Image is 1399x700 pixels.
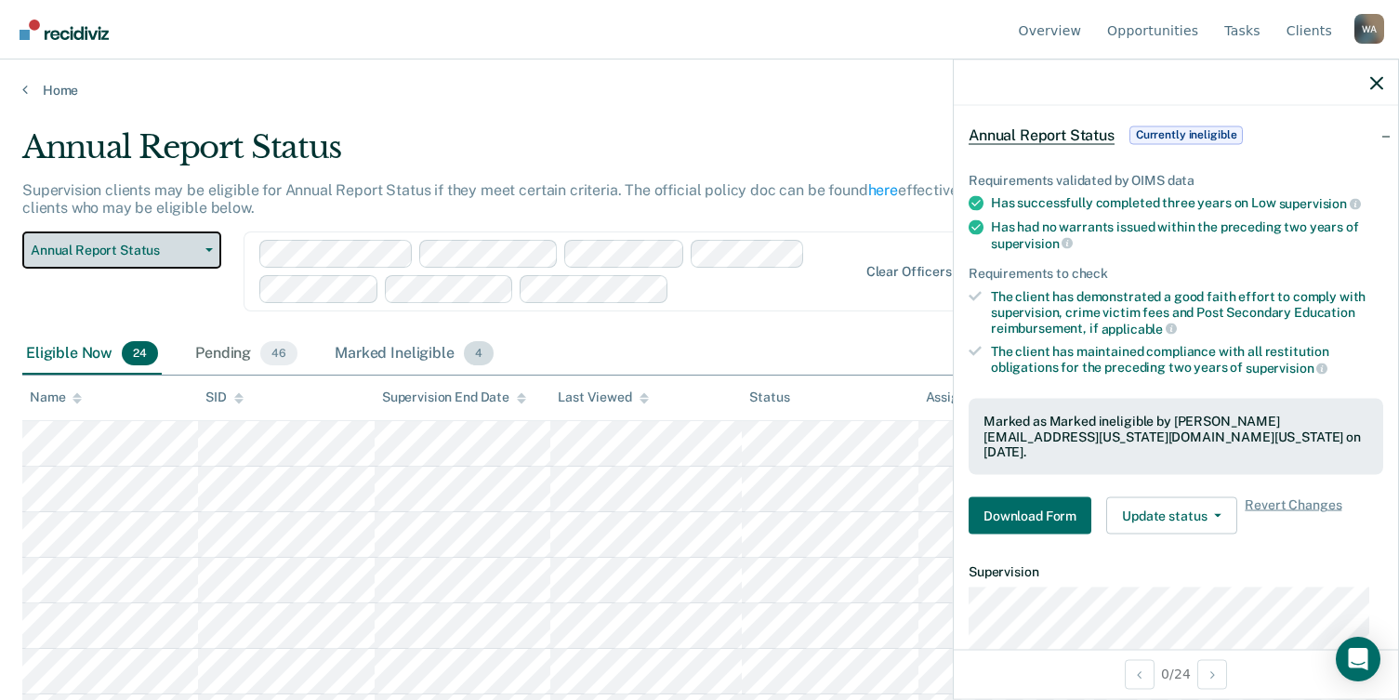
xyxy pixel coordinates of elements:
[31,243,198,258] span: Annual Report Status
[991,235,1073,250] span: supervision
[1246,360,1327,375] span: supervision
[991,289,1383,337] div: The client has demonstrated a good faith effort to comply with supervision, crime victim fees and...
[1106,497,1237,535] button: Update status
[1102,321,1177,336] span: applicable
[382,390,526,405] div: Supervision End Date
[1336,637,1380,681] div: Open Intercom Messenger
[926,390,1013,405] div: Assigned to
[866,264,952,280] div: Clear officers
[1197,659,1227,689] button: Next Opportunity
[20,20,109,40] img: Recidiviz
[1354,14,1384,44] button: Profile dropdown button
[331,334,497,375] div: Marked Ineligible
[1354,14,1384,44] div: W A
[969,266,1383,282] div: Requirements to check
[191,334,301,375] div: Pending
[464,341,494,365] span: 4
[260,341,297,365] span: 46
[983,413,1368,459] div: Marked as Marked ineligible by [PERSON_NAME][EMAIL_ADDRESS][US_STATE][DOMAIN_NAME][US_STATE] on [...
[954,649,1398,698] div: 0 / 24
[969,172,1383,188] div: Requirements validated by OIMS data
[868,181,898,199] a: here
[969,125,1115,144] span: Annual Report Status
[1125,659,1155,689] button: Previous Opportunity
[22,82,1377,99] a: Home
[969,497,1099,535] a: Navigate to form link
[1279,196,1361,211] span: supervision
[991,218,1383,250] div: Has had no warrants issued within the preceding two years of
[22,334,162,375] div: Eligible Now
[122,341,158,365] span: 24
[991,344,1383,376] div: The client has maintained compliance with all restitution obligations for the preceding two years of
[749,390,789,405] div: Status
[558,390,648,405] div: Last Viewed
[22,128,1072,181] div: Annual Report Status
[205,390,244,405] div: SID
[1129,125,1244,144] span: Currently ineligible
[969,564,1383,580] dt: Supervision
[30,390,82,405] div: Name
[954,105,1398,165] div: Annual Report StatusCurrently ineligible
[991,195,1383,212] div: Has successfully completed three years on Low
[22,181,1063,217] p: Supervision clients may be eligible for Annual Report Status if they meet certain criteria. The o...
[969,497,1091,535] button: Download Form
[1245,497,1341,535] span: Revert Changes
